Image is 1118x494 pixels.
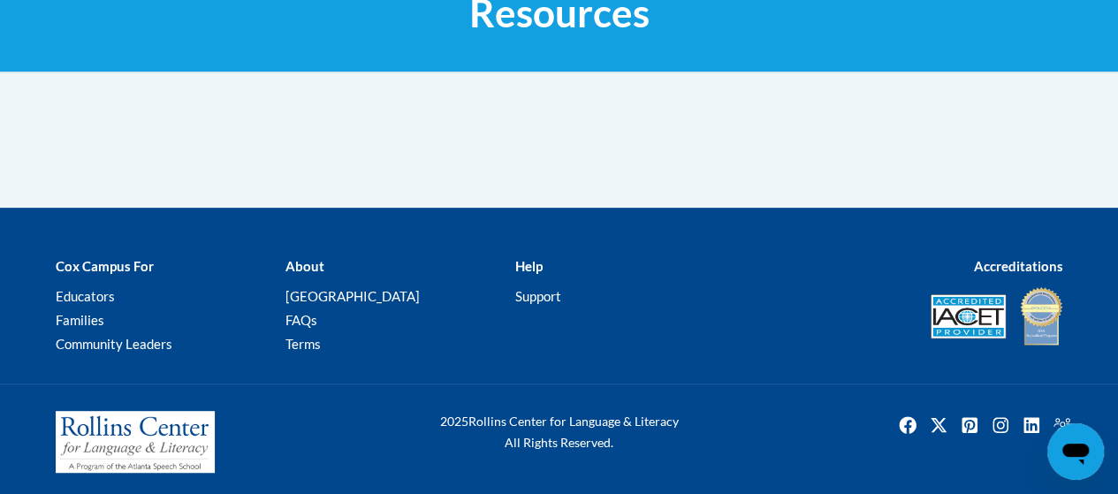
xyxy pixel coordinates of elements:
img: Pinterest icon [955,411,984,439]
a: Pinterest [955,411,984,439]
span: 2025 [440,414,468,429]
img: IDA® Accredited [1019,285,1063,347]
a: Families [56,312,104,328]
iframe: Button to launch messaging window [1047,423,1104,480]
a: Educators [56,288,115,304]
img: Accredited IACET® Provider [931,294,1006,338]
a: Terms [285,336,320,352]
b: Cox Campus For [56,258,154,274]
a: Support [514,288,560,304]
img: Instagram icon [986,411,1015,439]
b: Accreditations [974,258,1063,274]
img: LinkedIn icon [1017,411,1046,439]
a: [GEOGRAPHIC_DATA] [285,288,419,304]
a: Instagram [986,411,1015,439]
img: Facebook icon [894,411,922,439]
a: FAQs [285,312,316,328]
a: Facebook [894,411,922,439]
div: Rollins Center for Language & Literacy All Rights Reserved. [387,411,732,453]
img: Twitter icon [924,411,953,439]
a: Facebook Group [1048,411,1076,439]
b: Help [514,258,542,274]
img: Facebook group icon [1048,411,1076,439]
a: Twitter [924,411,953,439]
a: Community Leaders [56,336,172,352]
a: Linkedin [1017,411,1046,439]
b: About [285,258,323,274]
img: Rollins Center for Language & Literacy - A Program of the Atlanta Speech School [56,411,215,473]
